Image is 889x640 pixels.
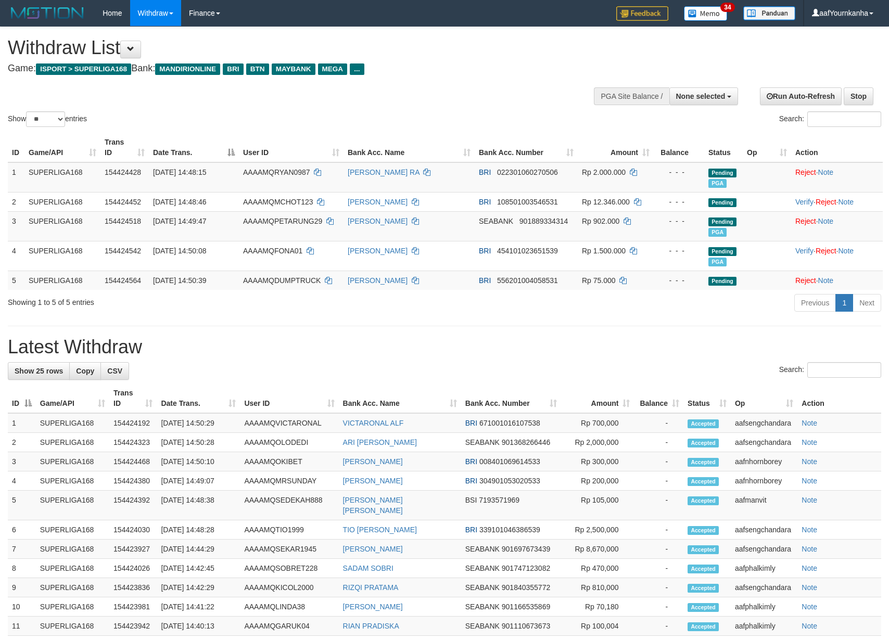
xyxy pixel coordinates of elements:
a: TIO [PERSON_NAME] [343,526,417,534]
span: Copy 304901053020533 to clipboard [479,477,540,485]
td: SUPERLIGA168 [24,271,100,290]
td: [DATE] 14:48:38 [157,491,240,520]
td: 154424192 [109,413,157,433]
td: SUPERLIGA168 [36,520,109,540]
td: 3 [8,452,36,471]
td: AAAAMQTIO1999 [240,520,338,540]
a: Note [818,276,834,285]
span: Copy 901697673439 to clipboard [502,545,550,553]
a: Previous [794,294,836,312]
input: Search: [807,362,881,378]
span: BRI [479,247,491,255]
span: AAAAMQDUMPTRUCK [243,276,321,285]
span: MAYBANK [272,63,315,75]
span: SEABANK [465,545,500,553]
a: Note [802,496,817,504]
td: - [634,520,683,540]
span: ISPORT > SUPERLIGA168 [36,63,131,75]
td: [DATE] 14:49:07 [157,471,240,491]
img: Feedback.jpg [616,6,668,21]
th: Status: activate to sort column ascending [683,383,731,413]
td: [DATE] 14:50:28 [157,433,240,452]
h1: Withdraw List [8,37,582,58]
td: - [634,597,683,617]
span: Accepted [688,477,719,486]
td: · · [791,241,883,271]
img: MOTION_logo.png [8,5,87,21]
td: 4 [8,471,36,491]
a: Note [802,457,817,466]
td: Rp 700,000 [561,413,634,433]
a: [PERSON_NAME] [348,198,408,206]
td: 154424030 [109,520,157,540]
th: Date Trans.: activate to sort column descending [149,133,239,162]
span: Pending [708,198,736,207]
span: Accepted [688,545,719,554]
td: aafsengchandara [731,578,797,597]
div: Showing 1 to 5 of 5 entries [8,293,363,308]
span: 34 [720,3,734,12]
td: 154423927 [109,540,157,559]
td: 8 [8,559,36,578]
th: Game/API: activate to sort column ascending [36,383,109,413]
span: Accepted [688,565,719,573]
td: 154424380 [109,471,157,491]
td: SUPERLIGA168 [36,578,109,597]
div: - - - [658,216,700,226]
span: Rp 902.000 [582,217,619,225]
span: Accepted [688,603,719,612]
span: MEGA [318,63,348,75]
span: Copy 008401069614533 to clipboard [479,457,540,466]
td: 154424392 [109,491,157,520]
th: Amount: activate to sort column ascending [561,383,634,413]
td: 154423981 [109,597,157,617]
td: AAAAMQLINDA38 [240,597,338,617]
td: - [634,540,683,559]
span: 154424452 [105,198,141,206]
span: Marked by aafsengchandara [708,228,727,237]
td: - [634,452,683,471]
td: SUPERLIGA168 [36,491,109,520]
img: Button%20Memo.svg [684,6,728,21]
span: Accepted [688,419,719,428]
a: Reject [816,247,836,255]
a: [PERSON_NAME] [PERSON_NAME] [343,496,403,515]
th: ID: activate to sort column descending [8,383,36,413]
span: BRI [479,168,491,176]
div: - - - [658,197,700,207]
td: 154424026 [109,559,157,578]
td: 9 [8,578,36,597]
td: [DATE] 14:48:28 [157,520,240,540]
td: - [634,413,683,433]
div: - - - [658,167,700,177]
td: AAAAMQSEKAR1945 [240,540,338,559]
td: 7 [8,540,36,559]
td: Rp 2,500,000 [561,520,634,540]
span: [DATE] 14:48:15 [153,168,206,176]
span: AAAAMQMCHOT123 [243,198,313,206]
td: Rp 70,180 [561,597,634,617]
th: User ID: activate to sort column ascending [240,383,338,413]
span: Accepted [688,496,719,505]
span: Accepted [688,439,719,447]
th: ID [8,133,24,162]
a: [PERSON_NAME] RA [348,168,420,176]
td: · · [791,192,883,211]
td: 154423836 [109,578,157,597]
span: Copy 901747123082 to clipboard [502,564,550,572]
a: Stop [844,87,873,105]
td: AAAAMQSOBRET228 [240,559,338,578]
td: AAAAMQOLODEDI [240,433,338,452]
td: Rp 470,000 [561,559,634,578]
a: Reject [816,198,836,206]
td: SUPERLIGA168 [24,241,100,271]
span: Copy 339101046386539 to clipboard [479,526,540,534]
label: Show entries [8,111,87,127]
span: SEABANK [465,564,500,572]
td: aafsengchandara [731,520,797,540]
th: Op: activate to sort column ascending [731,383,797,413]
span: BRI [479,198,491,206]
span: Copy 901368266446 to clipboard [502,438,550,446]
span: AAAAMQFONA01 [243,247,302,255]
a: Note [802,583,817,592]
